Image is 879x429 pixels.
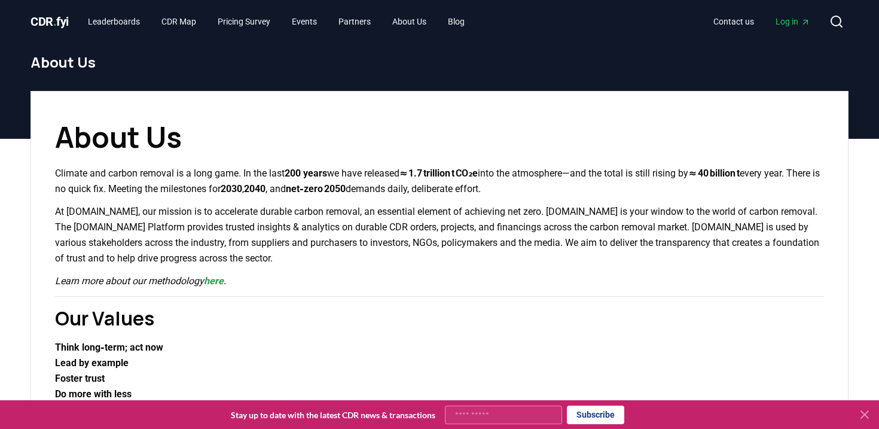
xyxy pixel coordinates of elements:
[221,183,242,194] strong: 2030
[244,183,265,194] strong: 2040
[438,11,474,32] a: Blog
[282,11,326,32] a: Events
[383,11,436,32] a: About Us
[55,373,105,384] strong: Foster trust
[30,53,849,72] h1: About Us
[766,11,820,32] a: Log in
[704,11,820,32] nav: Main
[78,11,149,32] a: Leaderboards
[55,357,129,369] strong: Lead by example
[152,11,206,32] a: CDR Map
[55,388,132,400] strong: Do more with less
[55,166,824,197] p: Climate and carbon removal is a long game. In the last we have released into the atmosphere—and t...
[55,204,824,266] p: At [DOMAIN_NAME], our mission is to accelerate durable carbon removal, an essential element of ac...
[688,168,739,179] strong: ≈ 40 billion t
[30,13,69,30] a: CDR.fyi
[285,168,327,179] strong: 200 years
[78,11,474,32] nav: Main
[399,168,478,179] strong: ≈ 1.7 trillion t CO₂e
[55,304,824,333] h2: Our Values
[55,115,824,159] h1: About Us
[776,16,810,28] span: Log in
[329,11,380,32] a: Partners
[55,275,226,287] em: Learn more about our methodology .
[208,11,280,32] a: Pricing Survey
[53,14,57,29] span: .
[55,342,163,353] strong: Think long‑term; act now
[30,14,69,29] span: CDR fyi
[204,275,224,287] a: here
[704,11,764,32] a: Contact us
[286,183,346,194] strong: net‑zero 2050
